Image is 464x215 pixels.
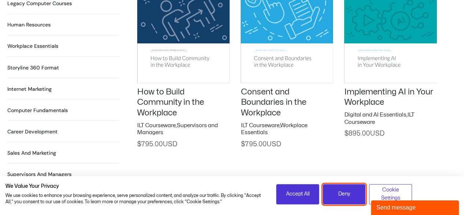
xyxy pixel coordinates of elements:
[7,21,51,29] a: Visit product category Human Resources
[241,141,281,147] span: 795.00
[137,141,177,147] span: 795.00
[323,184,366,204] button: Deny all cookies
[137,122,176,128] a: ILT Courseware
[7,42,58,50] a: Visit product category Workplace Essentials
[276,184,319,204] button: Accept all cookies
[344,112,406,117] a: Digital and AI Essentials
[7,42,58,50] h2: Workplace Essentials
[137,87,204,117] a: How to Build Community in the Workplace
[7,64,59,71] a: Visit product category Storyline 360 Format
[7,128,58,135] h2: Career Development
[7,85,52,93] h2: Internet Marketing
[344,130,348,136] span: $
[7,85,52,93] a: Visit product category Internet Marketing
[7,106,68,114] a: Visit product category Computer Fundamentals
[344,111,436,125] h2: ,
[137,141,141,147] span: $
[344,130,384,136] span: 895.00
[241,122,279,128] a: ILT Courseware
[241,87,306,117] a: Consent and Boundaries in the Workplace
[137,122,230,136] h2: ,
[7,64,59,71] h2: Storyline 360 Format
[7,21,51,29] h2: Human Resources
[338,190,350,198] span: Deny
[371,199,460,215] iframe: chat widget
[241,141,245,147] span: $
[7,106,68,114] h2: Computer Fundamentals
[7,149,56,157] a: Visit product category Sales and Marketing
[374,186,407,203] span: Cookie Settings
[286,190,309,198] span: Accept All
[137,122,218,135] a: Supervisors and Managers
[241,122,333,136] h2: ,
[7,128,58,135] a: Visit product category Career Development
[369,184,412,204] button: Adjust cookie preferences
[344,87,433,106] a: Implementing AI in Your Workplace
[344,112,414,125] a: ILT Courseware
[6,193,265,205] p: We use cookies to enhance your browsing experience, serve personalized content, and analyze our t...
[6,183,265,190] h2: We Value Your Privacy
[7,149,56,157] h2: Sales and Marketing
